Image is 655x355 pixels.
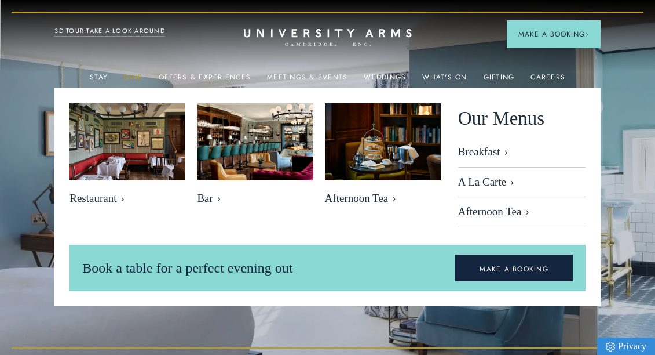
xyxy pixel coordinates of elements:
[69,103,185,180] img: image-bebfa3899fb04038ade422a89983545adfd703f7-2500x1667-jpg
[197,192,313,205] span: Bar
[82,260,292,276] span: Book a table for a perfect evening out
[585,32,589,37] img: Arrow icon
[422,73,467,88] a: What's On
[159,73,251,88] a: Offers & Experiences
[54,26,165,37] a: 3D TOUR:TAKE A LOOK AROUND
[364,73,406,88] a: Weddings
[458,146,586,168] a: Breakfast
[458,103,544,134] span: Our Menus
[484,73,515,88] a: Gifting
[197,103,313,180] img: image-b49cb22997400f3f08bed174b2325b8c369ebe22-8192x5461-jpg
[597,338,655,355] a: Privacy
[124,73,142,88] a: Dine
[267,73,347,88] a: Meetings & Events
[90,73,108,88] a: Stay
[518,29,589,39] span: Make a Booking
[69,192,185,205] span: Restaurant
[458,197,586,227] a: Afternoon Tea
[325,192,441,205] span: Afternoon Tea
[507,20,601,48] button: Make a BookingArrow icon
[197,103,313,211] a: image-b49cb22997400f3f08bed174b2325b8c369ebe22-8192x5461-jpg Bar
[325,103,441,180] img: image-eb2e3df6809416bccf7066a54a890525e7486f8d-2500x1667-jpg
[325,103,441,211] a: image-eb2e3df6809416bccf7066a54a890525e7486f8d-2500x1667-jpg Afternoon Tea
[69,103,185,211] a: image-bebfa3899fb04038ade422a89983545adfd703f7-2500x1667-jpg Restaurant
[455,255,573,281] a: MAKE A BOOKING
[606,342,615,352] img: Privacy
[458,168,586,198] a: A La Carte
[530,73,565,88] a: Careers
[244,29,412,47] a: Home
